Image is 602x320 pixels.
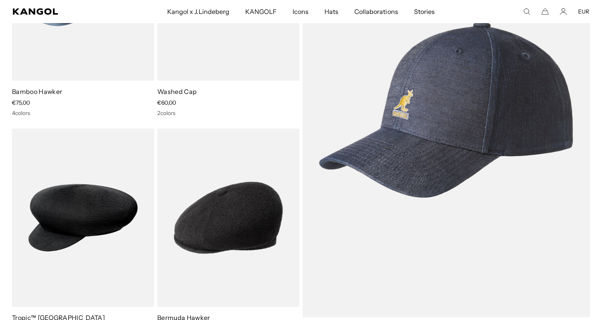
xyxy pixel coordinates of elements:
a: Bamboo Hawker [12,88,62,96]
div: 2 colors [157,109,299,117]
button: Cart [541,8,549,15]
img: Bermuda Hawker [157,129,299,307]
a: Kangol [13,8,110,15]
span: €75,00 [12,99,30,106]
div: 4 colors [12,109,154,117]
button: EUR [578,8,589,15]
a: Account [560,8,567,15]
a: Washed Cap [157,88,197,96]
summary: Search here [523,8,530,15]
span: €60,00 [157,99,176,106]
img: Tropic™ Halifax [12,129,154,307]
